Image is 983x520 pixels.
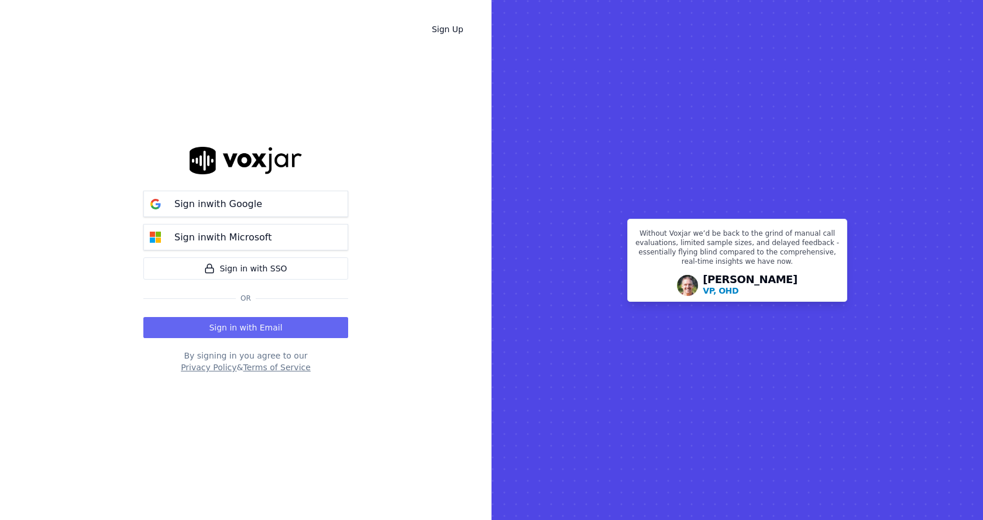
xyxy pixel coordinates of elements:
p: Without Voxjar we’d be back to the grind of manual call evaluations, limited sample sizes, and de... [635,229,840,271]
p: Sign in with Microsoft [174,230,271,244]
p: Sign in with Google [174,197,262,211]
img: Avatar [677,275,698,296]
button: Terms of Service [243,361,310,373]
button: Sign inwith Microsoft [143,224,348,250]
img: google Sign in button [144,192,167,216]
button: Sign inwith Google [143,191,348,217]
span: Or [236,294,256,303]
img: logo [190,147,302,174]
button: Sign in with Email [143,317,348,338]
img: microsoft Sign in button [144,226,167,249]
a: Sign Up [422,19,473,40]
div: [PERSON_NAME] [703,274,798,297]
div: By signing in you agree to our & [143,350,348,373]
p: VP, OHD [703,285,738,297]
a: Sign in with SSO [143,257,348,280]
button: Privacy Policy [181,361,236,373]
